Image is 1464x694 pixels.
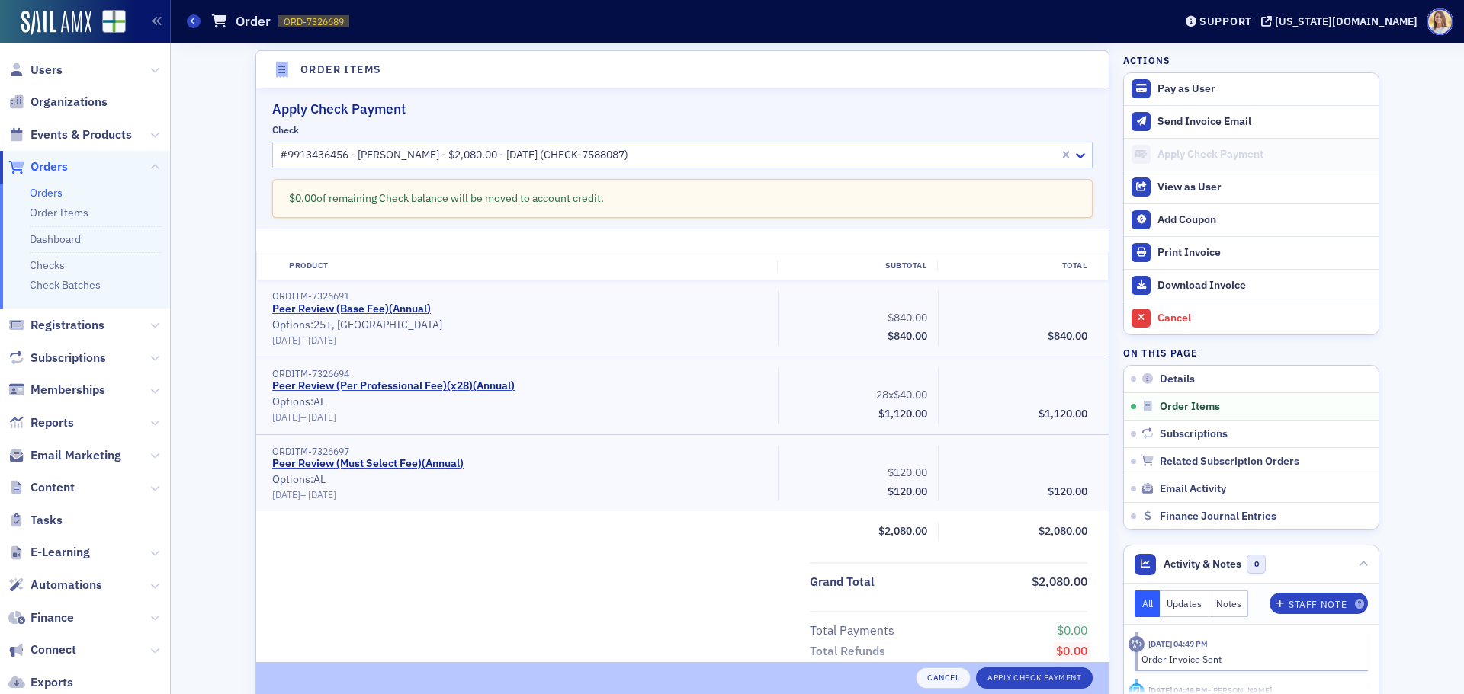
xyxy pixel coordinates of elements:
span: $0.00 [289,191,316,205]
span: [DATE] [308,488,336,501]
img: SailAMX [21,11,91,35]
span: Finance [30,609,74,626]
div: – [272,411,767,423]
div: Pay as User [1157,82,1371,96]
a: Print Invoice [1124,236,1379,269]
a: Events & Products [8,126,132,143]
span: ORD-7326689 [284,15,344,28]
span: $2,080.00 [1032,574,1087,589]
div: – [272,489,767,501]
div: of remaining Check balance will be moved to account credit. [272,179,1093,218]
span: $2,080.00 [878,524,927,538]
a: Dashboard [30,232,81,246]
div: Options: AL [272,395,767,423]
span: Users [30,62,63,78]
span: Related Subscription Orders [1160,455,1299,469]
span: [DATE] [272,411,300,423]
a: Tasks [8,512,63,529]
div: Grand Total [810,573,875,591]
a: Registrations [8,317,104,334]
div: ORDITM-7326691 [272,290,767,302]
button: Cancel [916,667,971,689]
span: Subscriptions [30,350,106,366]
h2: Apply Check Payment [272,99,1093,119]
span: Connect [30,641,76,658]
button: All [1135,590,1161,617]
div: ORDITM-7326694 [272,368,767,379]
div: Order Invoice Sent [1141,652,1357,666]
span: 0 [1247,555,1266,574]
a: Check Batches [30,278,101,292]
div: Total Refunds [810,642,885,660]
button: [US_STATE][DOMAIN_NAME] [1261,16,1423,27]
a: Content [8,479,75,496]
span: [DATE] [272,488,300,501]
span: Automations [30,577,102,593]
span: 28x [874,387,930,403]
span: Details [1160,373,1195,386]
span: Activity & Notes [1164,556,1241,572]
div: Print Invoice [1157,246,1371,260]
a: Users [8,62,63,78]
span: Grand Total [810,573,880,591]
span: Reports [30,414,74,431]
span: $120.00 [888,485,927,498]
span: Registrations [30,317,104,334]
button: Send Invoice Email [1124,105,1379,138]
span: Events & Products [30,126,132,143]
span: Organizations [30,94,108,110]
span: $40.00 [894,388,927,401]
a: Exports [8,674,73,691]
span: $1,120.00 [1039,407,1087,421]
div: Check [272,124,299,136]
span: $120.00 [1048,485,1087,498]
button: View as User [1124,171,1379,203]
div: Activity [1128,636,1145,652]
div: Total [937,259,1097,271]
a: E-Learning [8,544,90,561]
span: [DATE] [308,334,336,346]
div: Product [278,259,777,271]
button: Add Coupon [1124,203,1379,236]
a: Peer Review (Per Professional Fee)(x28)(Annual) [272,379,515,393]
span: E-Learning [30,544,90,561]
div: Options: AL [272,473,767,501]
a: Orders [8,158,68,175]
div: Staff Note [1289,600,1347,609]
span: Total Refunds [810,642,891,660]
button: Pay as User [1124,73,1379,105]
span: Memberships [30,382,105,398]
a: Subscriptions [8,350,106,366]
a: Finance [8,609,74,626]
span: $0.00 [1057,622,1087,638]
span: Total Payments [810,622,900,640]
a: Automations [8,577,102,593]
button: Staff Note [1270,593,1368,614]
a: Peer Review (Must Select Fee)(Annual) [272,457,464,471]
div: Download Invoice [1157,279,1371,293]
button: Updates [1160,590,1209,617]
div: Options: 25+, [GEOGRAPHIC_DATA] [272,318,767,346]
span: Order Items [1160,400,1220,414]
span: $1,120.00 [878,407,927,421]
span: $840.00 [888,329,927,343]
div: Add Coupon [1157,213,1371,227]
span: [DATE] [272,334,300,346]
h4: Order Items [300,62,381,78]
div: Send Invoice Email [1157,115,1371,129]
div: Support [1199,14,1252,28]
span: $120.00 [888,465,927,479]
span: $840.00 [888,311,927,325]
div: Apply Check Payment [1157,148,1371,162]
div: Subtotal [777,259,937,271]
time: 6/4/2025 04:49 PM [1148,638,1208,649]
span: Tasks [30,512,63,529]
span: Email Activity [1160,482,1226,496]
h4: Actions [1123,53,1170,67]
button: Cancel [1124,302,1379,334]
span: Finance Journal Entries [1160,510,1276,523]
span: [DATE] [308,411,336,423]
a: Orders [30,186,63,200]
button: Apply Check Payment [976,667,1093,689]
